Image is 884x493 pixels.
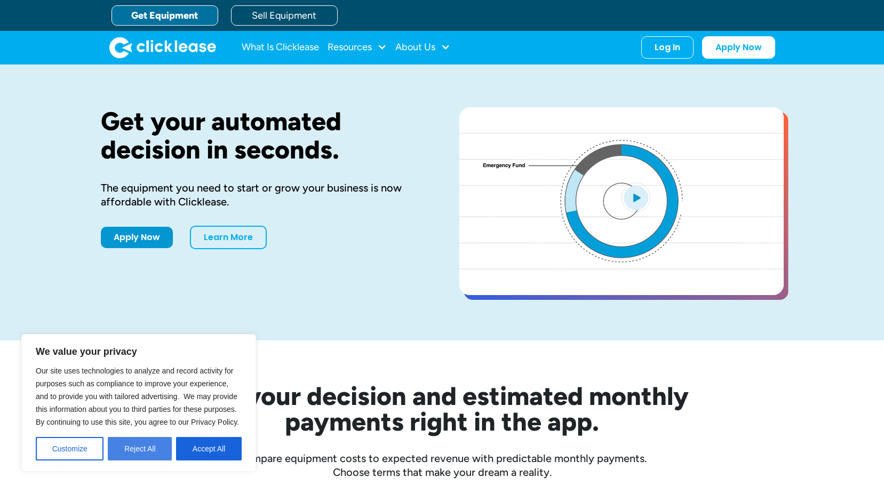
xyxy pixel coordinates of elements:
button: Accept All [176,437,242,460]
a: open lightbox [459,107,784,295]
h1: Get your automated decision in seconds. [101,107,425,164]
a: Apply Now [101,227,173,248]
img: Blue play button logo on a light blue circular background [622,182,650,212]
div: Resources [328,37,387,58]
button: Customize [36,437,103,460]
div: Log In [655,42,680,53]
img: Clicklease logo [109,37,216,58]
a: Get Equipment [112,5,218,26]
div: The equipment you need to start or grow your business is now affordable with Clicklease. [101,181,425,209]
p: We value your privacy [36,345,242,358]
div: Compare equipment costs to expected revenue with predictable monthly payments. Choose terms that ... [101,451,784,479]
a: home [109,37,216,58]
div: We value your privacy [21,334,256,472]
span: Our site uses technologies to analyze and record activity for purposes such as compliance to impr... [36,367,239,426]
h2: See your decision and estimated monthly payments right in the app. [144,383,741,434]
div: About Us [395,37,450,58]
a: Learn More [190,226,267,249]
a: Sell Equipment [231,5,338,26]
button: Reject All [108,437,172,460]
a: What Is Clicklease [242,37,319,58]
a: Apply Now [702,36,775,59]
